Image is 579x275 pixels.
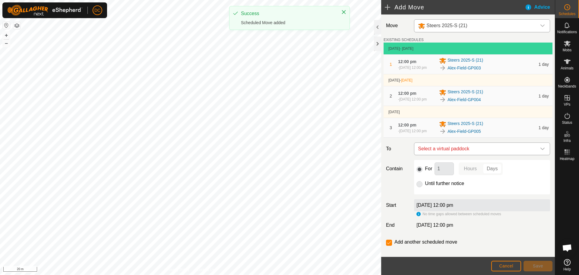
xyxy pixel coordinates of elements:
a: Contact Us [197,267,214,273]
span: 12:00 pm [398,59,416,64]
span: Heatmap [560,157,574,161]
label: Add another scheduled move [394,240,457,245]
span: - [DATE] [400,46,413,51]
div: dropdown trigger [536,20,549,32]
span: Schedules [558,12,575,16]
span: Notifications [557,30,577,34]
label: For [425,166,432,171]
span: 3 [390,125,392,130]
a: Privacy Policy [167,267,189,273]
span: DC [94,7,100,14]
img: To [439,96,446,103]
button: Save [524,261,552,271]
span: Status [562,121,572,124]
span: Neckbands [558,85,576,88]
span: Help [563,267,571,271]
button: Reset Map [3,22,10,29]
span: [DATE] 12:00 pm [399,129,427,133]
span: No time gaps allowed between scheduled moves [422,212,501,216]
button: Map Layers [13,22,21,29]
div: Open chat [558,239,576,257]
div: dropdown trigger [536,143,549,155]
a: Alex-Field-GP003 [448,65,481,71]
span: 1 day [539,94,549,98]
span: [DATE] [388,46,400,51]
button: Close [340,8,348,16]
button: + [3,32,10,39]
span: Steers 2025-S (21) [448,120,483,128]
span: Animals [561,66,574,70]
span: Infra [563,139,571,142]
label: To [384,142,412,155]
div: - [398,128,427,134]
span: Steers 2025-S (21) [448,57,483,64]
span: Steers 2025-S (21) [426,23,467,28]
label: Start [384,202,412,209]
span: [DATE] 12:00 pm [399,97,427,101]
label: [DATE] 12:00 pm [416,203,453,208]
span: 12:00 pm [398,91,416,96]
img: To [439,64,446,72]
span: 1 day [539,62,549,67]
span: [DATE] 12:00 pm [416,222,453,228]
span: 2 [390,94,392,98]
span: Cancel [499,264,513,268]
span: Steers 2025-S [416,20,536,32]
a: Help [555,257,579,273]
span: VPs [564,103,570,106]
label: Contain [384,165,412,172]
label: End [384,222,412,229]
span: - [400,78,413,82]
span: [DATE] [388,110,400,114]
span: 1 day [539,125,549,130]
span: Steers 2025-S (21) [448,89,483,96]
label: Until further notice [425,181,464,186]
span: [DATE] [388,78,400,82]
label: EXISTING SCHEDULES [384,37,424,43]
button: – [3,40,10,47]
span: 1 [390,62,392,67]
span: 12:00 pm [398,123,416,127]
div: - [398,65,427,70]
div: Advice [525,4,555,11]
span: Save [533,264,543,268]
a: Alex-Field-GP004 [448,97,481,103]
span: [DATE] 12:00 pm [399,66,427,70]
div: Success [241,10,335,17]
img: Gallagher Logo [7,5,83,16]
span: [DATE] [401,78,413,82]
h2: Add Move [385,4,525,11]
button: Cancel [491,261,521,271]
div: - [398,97,427,102]
label: Move [384,19,412,32]
span: Select a virtual paddock [416,143,536,155]
a: Alex-Field-GP005 [448,128,481,135]
div: Scheduled Move added [241,20,335,26]
img: To [439,128,446,135]
span: Mobs [563,48,571,52]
